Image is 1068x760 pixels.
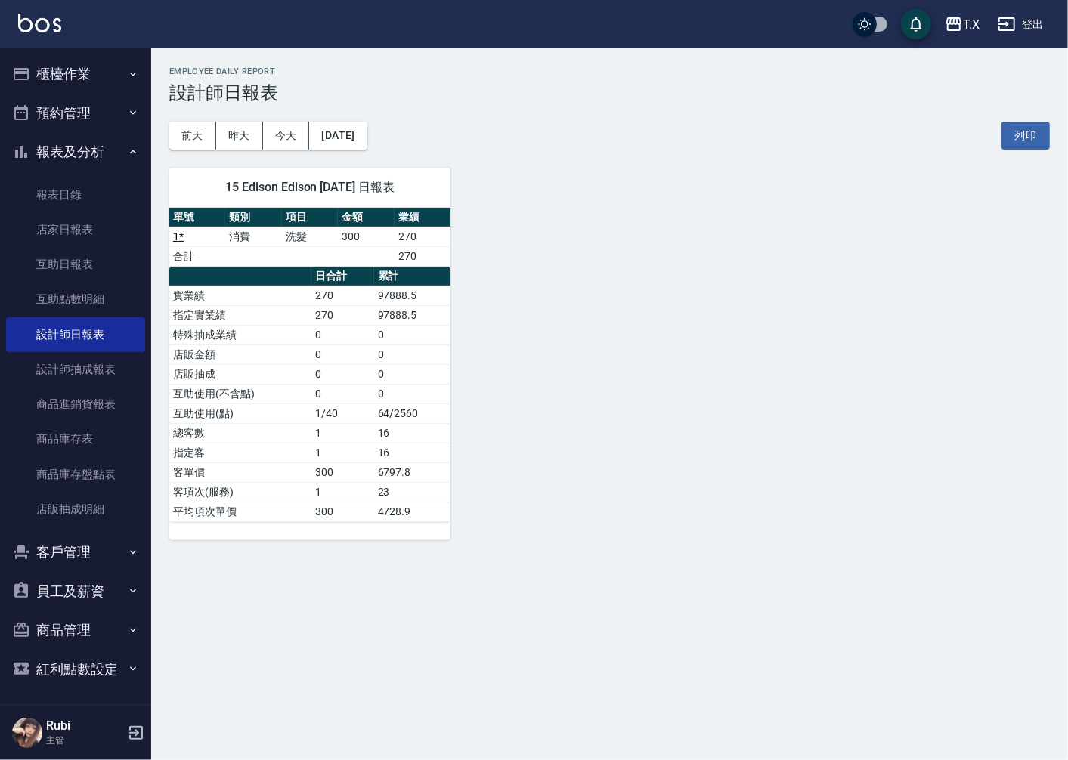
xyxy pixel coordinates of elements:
td: 0 [374,344,451,364]
button: 前天 [169,122,216,150]
td: 23 [374,482,451,502]
td: 指定客 [169,443,311,462]
button: 登出 [992,11,1050,39]
button: save [901,9,931,39]
button: T.X [939,9,986,40]
td: 店販抽成 [169,364,311,384]
td: 客項次(服務) [169,482,311,502]
a: 商品進銷貨報表 [6,387,145,422]
td: 1/40 [311,403,374,423]
td: 平均項次單價 [169,502,311,521]
td: 0 [311,325,374,344]
td: 0 [311,344,374,364]
button: [DATE] [309,122,367,150]
td: 特殊抽成業績 [169,325,311,344]
th: 日合計 [311,267,374,286]
td: 0 [374,384,451,403]
td: 0 [374,364,451,384]
td: 6797.8 [374,462,451,482]
button: 預約管理 [6,94,145,133]
td: 合計 [169,246,225,266]
th: 金額 [338,208,394,227]
a: 互助日報表 [6,247,145,282]
td: 指定實業績 [169,305,311,325]
td: 實業績 [169,286,311,305]
table: a dense table [169,208,450,267]
td: 互助使用(點) [169,403,311,423]
h2: Employee Daily Report [169,66,1050,76]
td: 1 [311,423,374,443]
button: 紅利點數設定 [6,650,145,689]
td: 0 [374,325,451,344]
th: 業績 [395,208,451,227]
a: 設計師日報表 [6,317,145,352]
td: 店販金額 [169,344,311,364]
p: 主管 [46,734,123,747]
th: 類別 [225,208,281,227]
td: 64/2560 [374,403,451,423]
th: 項目 [282,208,338,227]
a: 互助點數明細 [6,282,145,317]
td: 300 [311,502,374,521]
td: 消費 [225,227,281,246]
td: 總客數 [169,423,311,443]
td: 270 [395,246,451,266]
a: 報表目錄 [6,178,145,212]
button: 今天 [263,122,310,150]
td: 1 [311,482,374,502]
button: 報表及分析 [6,132,145,171]
td: 互助使用(不含點) [169,384,311,403]
button: 客戶管理 [6,533,145,572]
button: 員工及薪資 [6,572,145,611]
img: Person [12,718,42,748]
td: 97888.5 [374,305,451,325]
a: 店販抽成明細 [6,492,145,527]
td: 300 [338,227,394,246]
td: 0 [311,364,374,384]
th: 累計 [374,267,451,286]
td: 97888.5 [374,286,451,305]
a: 店家日報表 [6,212,145,247]
td: 0 [311,384,374,403]
td: 300 [311,462,374,482]
span: 15 Edison Edison [DATE] 日報表 [187,180,432,195]
td: 洗髮 [282,227,338,246]
td: 270 [395,227,451,246]
a: 商品庫存盤點表 [6,457,145,492]
div: T.X [963,15,980,34]
button: 櫃檯作業 [6,54,145,94]
td: 270 [311,305,374,325]
a: 商品庫存表 [6,422,145,456]
td: 16 [374,423,451,443]
a: 設計師抽成報表 [6,352,145,387]
td: 4728.9 [374,502,451,521]
td: 16 [374,443,451,462]
h5: Rubi [46,718,123,734]
button: 商品管理 [6,610,145,650]
th: 單號 [169,208,225,227]
h3: 設計師日報表 [169,82,1050,103]
img: Logo [18,14,61,32]
td: 1 [311,443,374,462]
td: 客單價 [169,462,311,482]
button: 昨天 [216,122,263,150]
table: a dense table [169,267,450,522]
button: 列印 [1001,122,1050,150]
td: 270 [311,286,374,305]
